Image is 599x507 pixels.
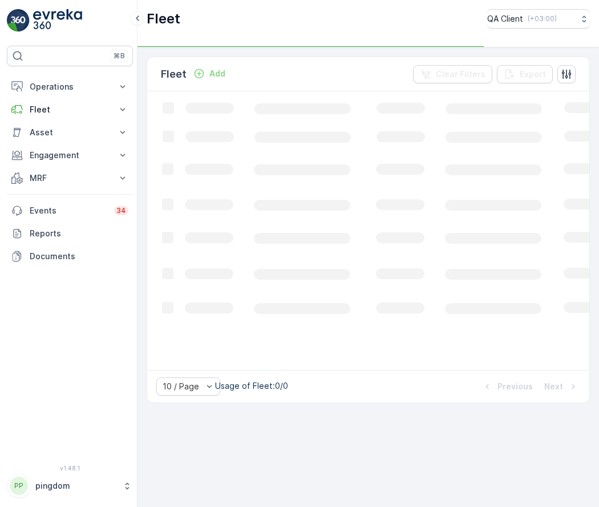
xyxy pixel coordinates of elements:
[7,75,133,98] button: Operations
[528,14,557,23] p: ( +03:00 )
[30,127,110,138] p: Asset
[116,206,126,215] p: 34
[33,9,82,32] img: logo_light-DOdMpM7g.png
[30,150,110,161] p: Engagement
[520,69,546,80] p: Export
[413,65,492,83] button: Clear Filters
[7,245,133,268] a: Documents
[35,480,117,492] p: pingdom
[161,66,187,82] p: Fleet
[480,380,534,393] button: Previous
[147,10,180,28] p: Fleet
[487,9,590,29] button: QA Client(+03:00)
[7,144,133,167] button: Engagement
[30,104,110,115] p: Fleet
[30,228,128,239] p: Reports
[543,380,580,393] button: Next
[30,81,110,92] p: Operations
[30,251,128,262] p: Documents
[7,98,133,121] button: Fleet
[497,65,553,83] button: Export
[209,68,225,79] p: Add
[544,381,563,392] p: Next
[114,51,125,61] p: ⌘B
[7,9,30,32] img: logo
[7,199,133,222] a: Events34
[189,67,230,81] button: Add
[497,381,533,392] p: Previous
[7,474,133,498] button: PPpingdom
[7,121,133,144] button: Asset
[487,13,523,25] p: QA Client
[215,380,288,392] p: Usage of Fleet : 0/0
[7,222,133,245] a: Reports
[7,167,133,190] button: MRF
[436,69,485,80] p: Clear Filters
[30,172,110,184] p: MRF
[30,205,107,216] p: Events
[7,465,133,472] span: v 1.48.1
[10,477,28,495] div: PP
